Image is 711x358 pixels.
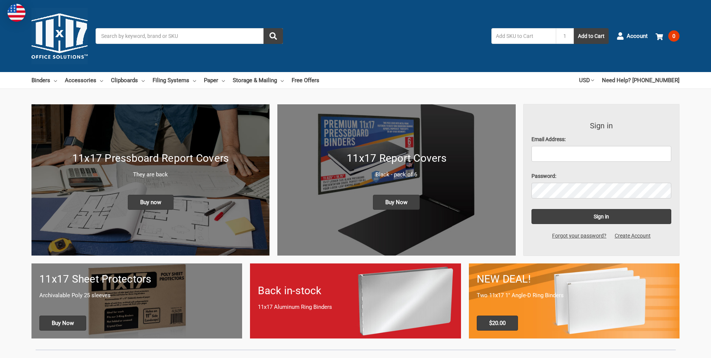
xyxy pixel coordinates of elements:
[39,316,86,331] span: Buy Now
[233,72,284,89] a: Storage & Mailing
[602,72,680,89] a: Need Help? [PHONE_NUMBER]
[39,271,234,287] h1: 11x17 Sheet Protectors
[285,170,507,179] p: Black - pack of 6
[531,120,672,131] h3: Sign in
[31,72,57,89] a: Binders
[39,150,262,166] h1: 11x17 Pressboard Report Covers
[477,291,672,300] p: Two 11x17 1" Angle-D Ring Binders
[277,104,515,256] a: 11x17 Report Covers 11x17 Report Covers Black - pack of 6 Buy Now
[96,28,283,44] input: Search by keyword, brand or SKU
[204,72,225,89] a: Paper
[250,263,461,338] a: Back in-stock 11x17 Aluminum Ring Binders
[128,195,174,210] span: Buy now
[31,263,242,338] a: 11x17 sheet protectors 11x17 Sheet Protectors Archivalable Poly 25 sleeves Buy Now
[31,104,269,256] img: New 11x17 Pressboard Binders
[39,170,262,179] p: They are back
[258,303,453,311] p: 11x17 Aluminum Ring Binders
[285,150,507,166] h1: 11x17 Report Covers
[531,172,672,180] label: Password:
[153,72,196,89] a: Filing Systems
[548,232,611,240] a: Forgot your password?
[111,72,145,89] a: Clipboards
[469,263,680,338] a: 11x17 Binder 2-pack only $20.00 NEW DEAL! Two 11x17 1" Angle-D Ring Binders $20.00
[531,135,672,143] label: Email Address:
[531,209,672,224] input: Sign in
[39,291,234,300] p: Archivalable Poly 25 sleeves
[579,72,594,89] a: USD
[617,26,648,46] a: Account
[277,104,515,256] img: 11x17 Report Covers
[373,195,420,210] span: Buy Now
[477,271,672,287] h1: NEW DEAL!
[31,104,269,256] a: New 11x17 Pressboard Binders 11x17 Pressboard Report Covers They are back Buy now
[656,26,680,46] a: 0
[574,28,609,44] button: Add to Cart
[491,28,556,44] input: Add SKU to Cart
[31,8,88,64] img: 11x17.com
[627,32,648,41] span: Account
[292,72,319,89] a: Free Offers
[258,283,453,299] h1: Back in-stock
[477,316,518,331] span: $20.00
[611,232,655,240] a: Create Account
[7,4,25,22] img: duty and tax information for United States
[65,72,103,89] a: Accessories
[668,30,680,42] span: 0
